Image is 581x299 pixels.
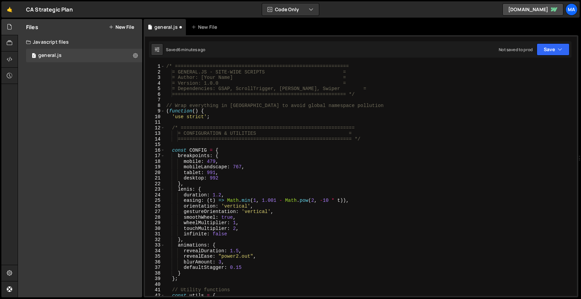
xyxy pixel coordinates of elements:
a: Ma [565,3,578,16]
div: 2 [145,69,165,75]
div: 16 [145,148,165,153]
div: 14 [145,136,165,142]
div: 4 [145,81,165,86]
div: 7 [145,97,165,103]
div: 31 [145,231,165,237]
div: New File [191,24,220,30]
div: 8 [145,103,165,109]
div: 6 minutes ago [178,47,205,52]
div: general.js [154,24,178,30]
div: 15 [145,142,165,148]
div: 33 [145,242,165,248]
div: Javascript files [18,35,142,49]
div: 21 [145,175,165,181]
div: 19 [145,164,165,170]
div: 24 [145,192,165,198]
div: 25 [145,198,165,204]
div: 40 [145,282,165,287]
div: 20 [145,170,165,176]
h2: Files [26,23,38,31]
button: Save [537,43,569,56]
div: 32 [145,237,165,243]
div: 23 [145,187,165,192]
div: 1 [145,64,165,69]
span: 1 [32,54,36,59]
div: 17131/47264.js [26,49,142,62]
div: 3 [145,75,165,81]
div: 41 [145,287,165,293]
div: 27 [145,209,165,215]
div: general.js [38,52,62,59]
div: CA Strategic Plan [26,5,73,14]
div: Saved [166,47,205,52]
div: 36 [145,259,165,265]
div: 29 [145,220,165,226]
div: 18 [145,159,165,165]
div: 6 [145,92,165,98]
button: Code Only [262,3,319,16]
div: 11 [145,120,165,125]
div: 17 [145,153,165,159]
div: 5 [145,86,165,92]
div: 38 [145,271,165,276]
div: 39 [145,276,165,282]
div: 13 [145,131,165,136]
div: 22 [145,181,165,187]
div: 34 [145,248,165,254]
div: 37 [145,265,165,271]
div: 9 [145,108,165,114]
div: 28 [145,215,165,220]
div: 26 [145,204,165,209]
div: 12 [145,125,165,131]
div: 30 [145,226,165,232]
div: 42 [145,293,165,299]
a: 🤙 [1,1,18,18]
div: 35 [145,254,165,259]
div: 10 [145,114,165,120]
div: Not saved to prod [499,47,533,52]
button: New File [109,24,134,30]
a: [DOMAIN_NAME] [502,3,563,16]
